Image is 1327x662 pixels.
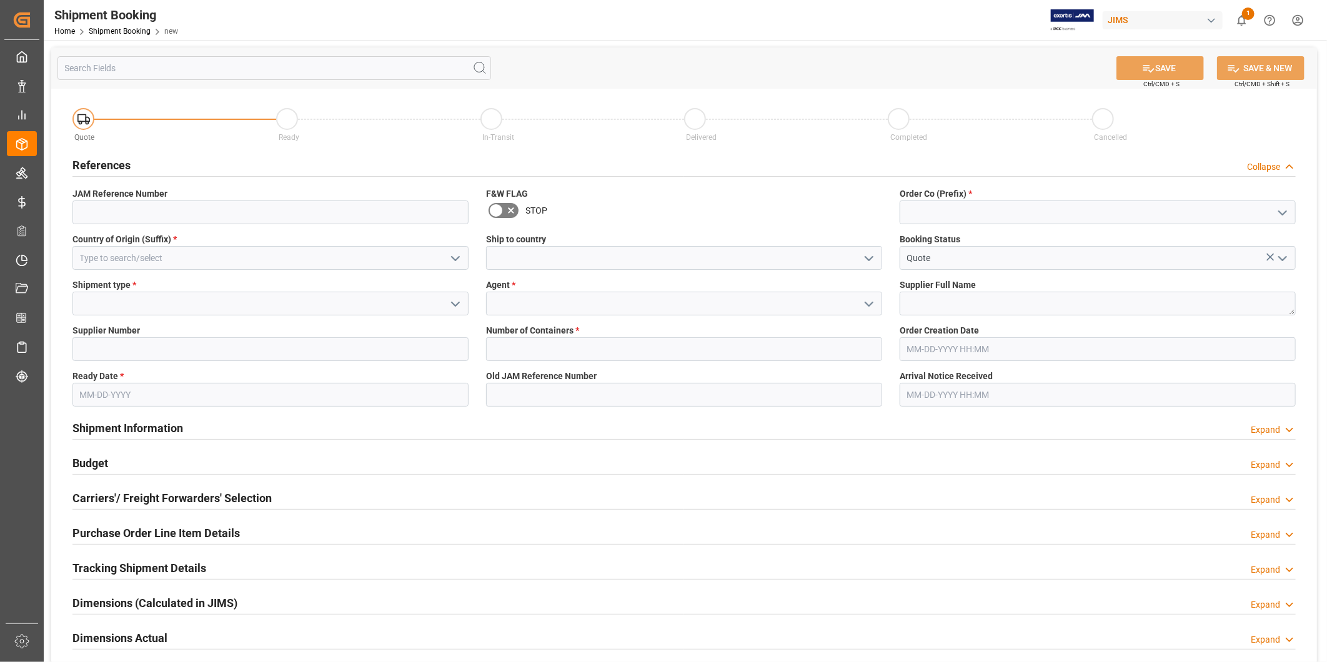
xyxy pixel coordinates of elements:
span: Order Co (Prefix) [900,187,972,200]
a: Shipment Booking [89,27,151,36]
button: open menu [1273,203,1291,222]
h2: Dimensions Actual [72,630,167,646]
span: Supplier Number [72,324,140,337]
div: Expand [1251,528,1280,541]
div: Expand [1251,423,1280,437]
h2: Dimensions (Calculated in JIMS) [72,595,237,611]
span: Old JAM Reference Number [486,370,597,383]
span: 1 [1242,7,1255,20]
button: Help Center [1256,6,1284,34]
span: Supplier Full Name [900,279,976,292]
span: Ready Date [72,370,124,383]
div: Collapse [1247,161,1280,174]
span: Ready [279,133,299,142]
button: open menu [1273,249,1291,268]
input: Type to search/select [72,246,469,270]
input: MM-DD-YYYY HH:MM [900,337,1296,361]
button: open menu [859,294,878,314]
div: Expand [1251,458,1280,472]
input: Search Fields [57,56,491,80]
span: Quote [75,133,95,142]
div: Expand [1251,633,1280,646]
h2: Purchase Order Line Item Details [72,525,240,541]
span: Order Creation Date [900,324,979,337]
button: open menu [859,249,878,268]
h2: References [72,157,131,174]
span: Arrival Notice Received [900,370,993,383]
span: Cancelled [1094,133,1127,142]
h2: Tracking Shipment Details [72,560,206,576]
span: Ctrl/CMD + Shift + S [1235,79,1290,89]
span: Country of Origin (Suffix) [72,233,177,246]
span: Shipment type [72,279,136,292]
span: Ctrl/CMD + S [1143,79,1180,89]
div: Expand [1251,493,1280,506]
button: SAVE & NEW [1217,56,1305,80]
h2: Shipment Information [72,420,183,437]
h2: Budget [72,455,108,472]
input: MM-DD-YYYY [72,383,469,407]
div: Expand [1251,598,1280,611]
span: Completed [890,133,927,142]
button: SAVE [1116,56,1204,80]
button: JIMS [1103,8,1228,32]
a: Home [54,27,75,36]
span: Agent [486,279,515,292]
span: STOP [525,204,547,217]
span: JAM Reference Number [72,187,167,200]
img: Exertis%20JAM%20-%20Email%20Logo.jpg_1722504956.jpg [1051,9,1094,31]
h2: Carriers'/ Freight Forwarders' Selection [72,490,272,506]
button: open menu [445,249,464,268]
button: show 1 new notifications [1228,6,1256,34]
span: Booking Status [900,233,960,246]
span: F&W FLAG [486,187,528,200]
span: Delivered [686,133,717,142]
span: In-Transit [482,133,514,142]
div: JIMS [1103,11,1223,29]
span: Number of Containers [486,324,579,337]
span: Ship to country [486,233,546,246]
div: Expand [1251,563,1280,576]
button: open menu [445,294,464,314]
input: MM-DD-YYYY HH:MM [900,383,1296,407]
div: Shipment Booking [54,6,178,24]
